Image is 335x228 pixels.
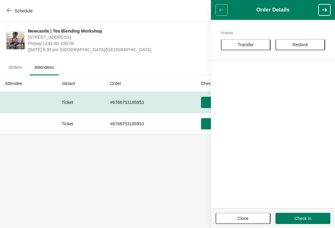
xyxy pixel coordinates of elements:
[238,216,249,221] span: Close
[216,213,270,224] button: Close
[57,75,105,92] th: Variant
[221,39,270,50] button: Transfer
[201,118,242,129] button: Check in
[275,213,330,224] button: Check in
[201,97,242,108] button: Check in
[3,5,38,16] button: Schedule
[294,216,311,221] span: Check in
[275,39,325,50] button: Restock
[293,42,308,47] span: Restock
[105,75,196,92] th: Order
[196,75,301,92] th: Check in/out
[28,34,221,40] span: [STREET_ADDRESS]
[28,40,221,47] span: Prepay | £45.00–£95.00
[28,47,221,53] span: [DATE] 6:30 pm [GEOGRAPHIC_DATA]/[GEOGRAPHIC_DATA]
[28,28,221,34] span: Newcastle | Tea Blending Workshop
[105,92,196,113] td: # 6766753185953
[221,30,325,36] h2: Actions
[105,113,196,134] td: # 6766753185953
[15,8,33,13] span: Schedule
[7,31,25,49] img: Newcastle | Tea Blending Workshop
[57,92,105,113] td: Ticket
[238,42,254,47] span: Transfer
[29,62,59,73] span: Attendees
[227,7,319,13] h1: Order Details
[57,113,105,134] td: Ticket
[4,62,27,73] span: Orders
